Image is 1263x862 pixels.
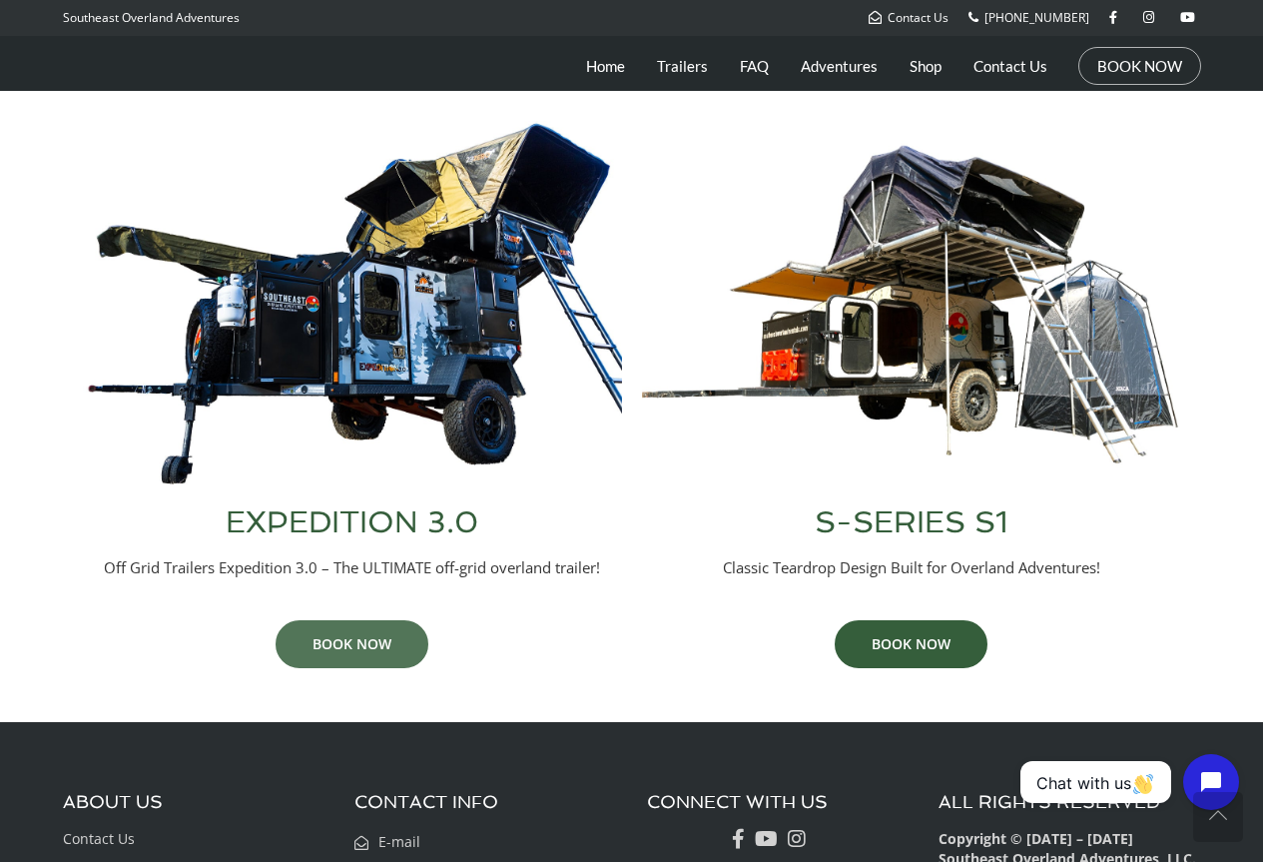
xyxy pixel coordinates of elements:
[586,41,625,91] a: Home
[63,792,325,812] h3: ABOUT US
[801,41,878,91] a: Adventures
[973,41,1047,91] a: Contact Us
[835,620,987,668] a: BOOK NOW
[647,792,910,812] h3: CONNECT WITH US
[1097,56,1182,76] a: BOOK NOW
[83,557,622,578] p: Off Grid Trailers Expedition 3.0 – The ULTIMATE off-grid overland trailer!
[740,41,769,91] a: FAQ
[642,507,1181,537] h3: S-SERIES S1
[83,121,622,487] img: Off Grid Trailers Expedition 3.0 Overland Trailer Full Setup
[657,41,708,91] a: Trailers
[984,9,1089,26] span: [PHONE_NUMBER]
[63,829,135,848] a: Contact Us
[276,620,428,668] a: BOOK NOW
[888,9,948,26] span: Contact Us
[83,507,622,537] h3: EXPEDITION 3.0
[642,121,1181,487] img: Southeast Overland Adventures S-Series S1 Overland Trailer Full Setup
[63,5,240,31] p: Southeast Overland Adventures
[869,9,948,26] a: Contact Us
[378,832,420,851] span: E-mail
[939,792,1201,812] h3: ALL RIGHTS RESERVED
[968,9,1089,26] a: [PHONE_NUMBER]
[354,792,617,812] h3: CONTACT INFO
[354,832,420,851] a: E-mail
[642,557,1181,578] p: Classic Teardrop Design Built for Overland Adventures!
[910,41,942,91] a: Shop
